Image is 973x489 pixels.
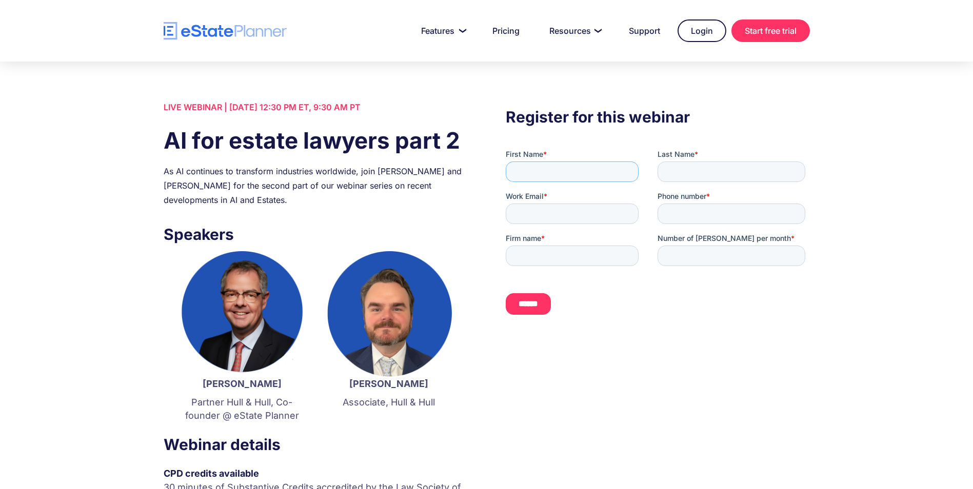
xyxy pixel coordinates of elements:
h3: Register for this webinar [506,105,809,129]
a: home [164,22,287,40]
a: Start free trial [731,19,810,42]
strong: [PERSON_NAME] [349,378,428,389]
h3: Webinar details [164,433,467,456]
iframe: Form 0 [506,149,809,323]
strong: CPD credits available [164,468,259,479]
h1: AI for estate lawyers part 2 [164,125,467,156]
p: Associate, Hull & Hull [326,396,452,409]
a: Pricing [480,21,532,41]
strong: [PERSON_NAME] [203,378,282,389]
a: Features [409,21,475,41]
a: Support [617,21,672,41]
div: As AI continues to transform industries worldwide, join [PERSON_NAME] and [PERSON_NAME] for the s... [164,164,467,207]
a: Login [678,19,726,42]
p: Partner Hull & Hull, Co-founder @ eState Planner [179,396,305,422]
div: LIVE WEBINAR | [DATE] 12:30 PM ET, 9:30 AM PT [164,100,467,114]
a: Resources [537,21,611,41]
h3: Speakers [164,222,467,246]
